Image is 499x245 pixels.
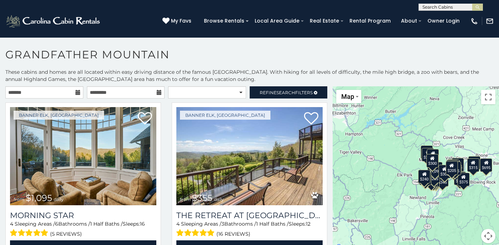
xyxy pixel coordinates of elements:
div: $425 [420,145,432,159]
a: Banner Elk, [GEOGRAPHIC_DATA] [180,111,270,120]
span: from [14,197,24,202]
span: (5 reviews) [50,229,82,239]
div: $375 [454,172,466,185]
img: Morning Star [10,107,156,205]
a: Morning Star [10,211,156,220]
a: Real Estate [306,15,343,27]
span: 1 Half Baths / [256,221,289,227]
span: 12 [306,221,310,227]
div: $355 [419,172,431,185]
div: Sleeping Areas / Bathrooms / Sleeps: [176,220,323,239]
span: 4 [176,221,180,227]
div: $305 [438,165,450,178]
span: (16 reviews) [216,229,250,239]
span: Refine Filters [260,90,313,95]
div: $300 [426,154,438,168]
span: 6 [55,221,58,227]
div: $1,095 [427,162,442,176]
img: White-1-2.png [5,14,102,28]
button: Map camera controls [481,229,495,243]
img: mail-regular-white.png [486,17,494,25]
a: Browse Rentals [200,15,248,27]
a: RefineSearchFilters [250,86,328,99]
div: $485 [452,158,464,172]
div: $265 [427,169,440,183]
img: phone-regular-white.png [470,17,478,25]
img: The Retreat at Mountain Meadows [176,107,323,205]
a: Local Area Guide [251,15,303,27]
span: daily [214,197,224,202]
div: $325 [447,159,459,173]
h3: The Retreat at Mountain Meadows [176,211,323,220]
div: $675 [468,156,480,170]
a: The Retreat at [GEOGRAPHIC_DATA][PERSON_NAME] [176,211,323,220]
div: $300 [422,148,434,162]
span: My Favs [171,17,191,25]
div: $165 [427,149,439,163]
span: 4 [10,221,13,227]
div: $315 [467,158,479,172]
a: The Retreat at Mountain Meadows from $355 daily [176,107,323,205]
div: $345 [436,173,448,187]
span: $355 [192,193,212,203]
div: $375 [457,173,469,186]
a: Morning Star from $1,095 daily [10,107,156,205]
span: Map [341,93,354,100]
span: Search [277,90,295,95]
span: $1,095 [26,193,52,203]
button: Toggle fullscreen view [481,90,495,104]
a: Owner Login [424,15,463,27]
span: from [180,197,191,202]
span: 16 [140,221,145,227]
div: $195 [449,164,461,178]
a: Add to favorites [304,111,318,126]
a: About [397,15,421,27]
div: $205 [445,161,458,175]
div: $695 [480,158,492,172]
div: Sleeping Areas / Bathrooms / Sleeps: [10,220,156,239]
a: Rental Program [346,15,394,27]
div: $400 [446,160,458,174]
div: $275 [449,162,461,175]
span: daily [54,197,64,202]
span: 3 [221,221,224,227]
a: My Favs [162,17,193,25]
div: $240 [418,170,430,183]
span: 1 Half Baths / [90,221,123,227]
a: Banner Elk, [GEOGRAPHIC_DATA] [14,111,104,120]
button: Change map style [336,90,361,103]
